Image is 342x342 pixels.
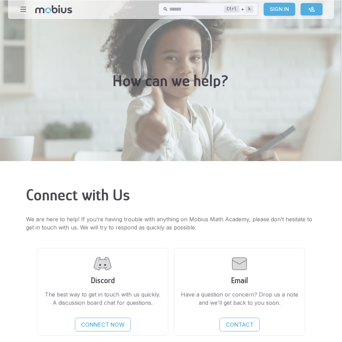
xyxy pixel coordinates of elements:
[180,290,299,307] p: Have a question or concern? Drop us a note and we'll get back to you soon.
[224,5,253,13] div: +
[264,3,295,16] a: Sign In
[246,6,253,13] kbd: k
[220,318,260,331] a: Contact
[43,276,162,285] h3: Discord
[26,215,316,232] p: We are here to help! If you’re having trouble with anything on Mobius Math Academy, please don’t ...
[81,320,124,329] p: Connect Now
[43,290,162,307] p: The best way to get in touch with us quickly. A discussion board chat for questions.
[26,186,316,204] h2: Connect with Us
[224,6,239,13] kbd: Ctrl
[75,318,131,331] a: Connect Now
[180,276,299,285] h3: Email
[226,320,253,329] p: Contact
